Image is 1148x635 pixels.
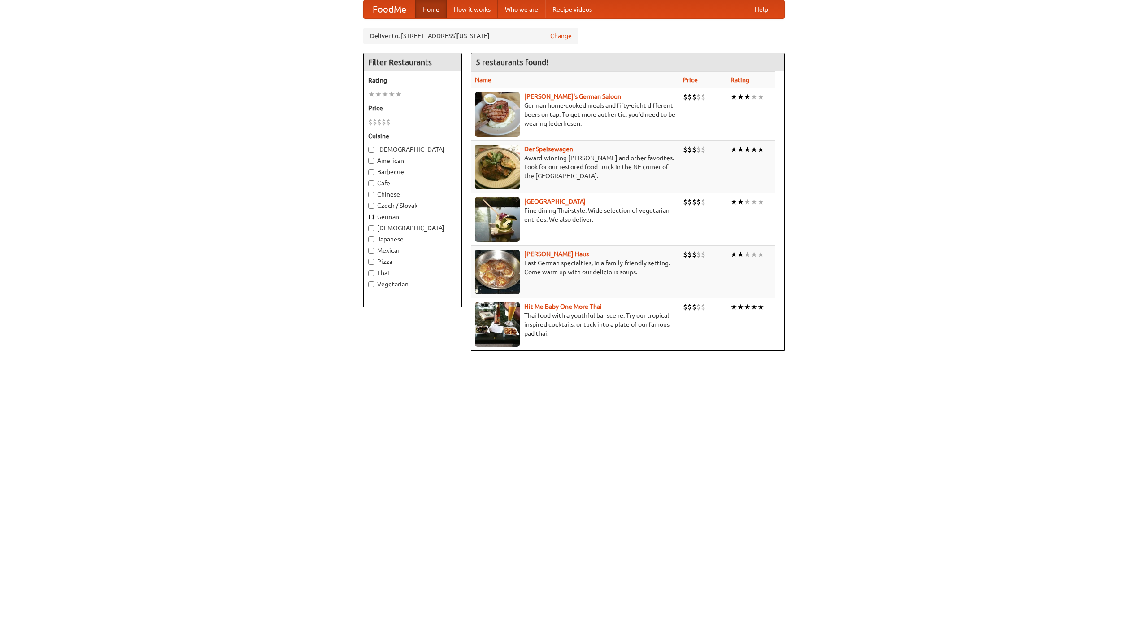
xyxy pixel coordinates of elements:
a: Hit Me Baby One More Thai [524,303,602,310]
li: ★ [382,89,388,99]
li: $ [696,92,701,102]
li: $ [386,117,391,127]
h5: Price [368,104,457,113]
li: $ [687,92,692,102]
input: [DEMOGRAPHIC_DATA] [368,225,374,231]
li: ★ [751,197,757,207]
label: Pizza [368,257,457,266]
a: Change [550,31,572,40]
li: $ [696,250,701,259]
label: Japanese [368,235,457,244]
li: $ [701,302,705,312]
li: $ [377,117,382,127]
li: ★ [757,197,764,207]
input: Pizza [368,259,374,265]
li: ★ [757,145,764,154]
label: [DEMOGRAPHIC_DATA] [368,223,457,232]
a: Der Speisewagen [524,145,573,153]
li: $ [687,197,692,207]
label: [DEMOGRAPHIC_DATA] [368,145,457,154]
li: ★ [731,197,737,207]
b: [PERSON_NAME]'s German Saloon [524,93,621,100]
li: $ [701,250,705,259]
li: ★ [395,89,402,99]
p: East German specialties, in a family-friendly setting. Come warm up with our delicious soups. [475,258,676,276]
p: Thai food with a youthful bar scene. Try our tropical inspired cocktails, or tuck into a plate of... [475,311,676,338]
li: $ [683,92,687,102]
a: How it works [447,0,498,18]
li: $ [687,302,692,312]
img: babythai.jpg [475,302,520,347]
li: ★ [731,145,737,154]
li: $ [683,250,687,259]
label: Cafe [368,179,457,188]
li: $ [368,117,373,127]
li: $ [373,117,377,127]
li: ★ [368,89,375,99]
p: German home-cooked meals and fifty-eight different beers on tap. To get more authentic, you'd nee... [475,101,676,128]
li: $ [683,302,687,312]
input: Czech / Slovak [368,203,374,209]
li: ★ [737,302,744,312]
input: Chinese [368,192,374,197]
label: Mexican [368,246,457,255]
li: $ [683,197,687,207]
li: ★ [751,302,757,312]
li: $ [692,92,696,102]
li: $ [382,117,386,127]
li: ★ [744,145,751,154]
label: Czech / Slovak [368,201,457,210]
label: Barbecue [368,167,457,176]
input: Japanese [368,236,374,242]
li: ★ [375,89,382,99]
a: Rating [731,76,749,83]
li: $ [696,197,701,207]
li: ★ [737,145,744,154]
li: $ [701,92,705,102]
li: $ [696,145,701,154]
a: Name [475,76,491,83]
input: Vegetarian [368,281,374,287]
input: American [368,158,374,164]
label: German [368,212,457,221]
li: $ [683,145,687,154]
li: ★ [737,250,744,259]
label: Chinese [368,190,457,199]
label: American [368,156,457,165]
li: ★ [757,302,764,312]
h5: Rating [368,76,457,85]
li: ★ [744,92,751,102]
p: Award-winning [PERSON_NAME] and other favorites. Look for our restored food truck in the NE corne... [475,153,676,180]
img: esthers.jpg [475,92,520,137]
li: ★ [731,302,737,312]
li: $ [692,250,696,259]
a: Who we are [498,0,545,18]
li: $ [687,250,692,259]
li: $ [701,197,705,207]
li: $ [692,302,696,312]
a: Recipe videos [545,0,599,18]
a: [PERSON_NAME] Haus [524,250,589,258]
input: [DEMOGRAPHIC_DATA] [368,147,374,153]
input: Cafe [368,180,374,186]
input: Thai [368,270,374,276]
img: satay.jpg [475,197,520,242]
li: ★ [388,89,395,99]
p: Fine dining Thai-style. Wide selection of vegetarian entrées. We also deliver. [475,206,676,224]
label: Thai [368,268,457,277]
a: [GEOGRAPHIC_DATA] [524,198,586,205]
li: ★ [731,250,737,259]
h5: Cuisine [368,131,457,140]
label: Vegetarian [368,280,457,289]
li: ★ [751,92,757,102]
li: ★ [737,92,744,102]
input: Mexican [368,248,374,254]
li: $ [692,145,696,154]
a: Help [748,0,775,18]
li: ★ [757,250,764,259]
input: Barbecue [368,169,374,175]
